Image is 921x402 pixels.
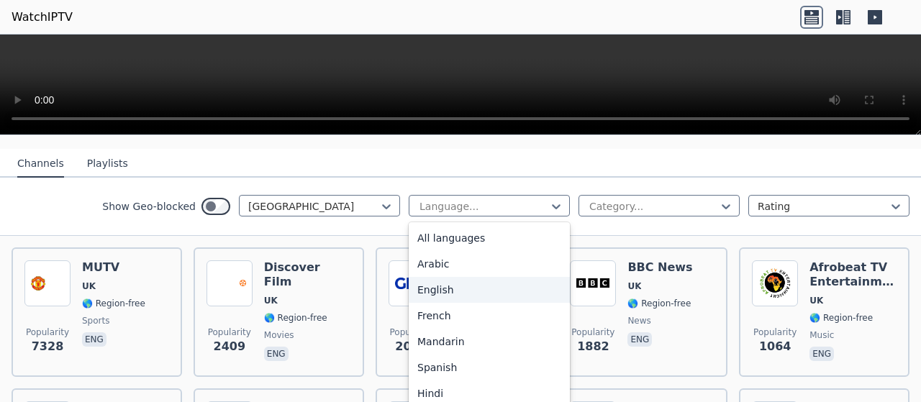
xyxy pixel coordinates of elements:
[82,260,145,275] h6: MUTV
[809,312,873,324] span: 🌎 Region-free
[207,260,253,306] img: Discover Film
[409,277,570,303] div: English
[82,280,96,292] span: UK
[409,355,570,380] div: Spanish
[809,329,834,341] span: music
[627,280,641,292] span: UK
[571,326,614,338] span: Popularity
[753,326,797,338] span: Popularity
[395,338,427,355] span: 2098
[809,347,834,361] p: eng
[87,150,128,178] button: Playlists
[389,260,435,306] img: GB News
[24,260,71,306] img: MUTV
[264,312,327,324] span: 🌎 Region-free
[264,347,289,361] p: eng
[32,338,64,355] span: 7328
[264,260,351,289] h6: Discover Film
[82,298,145,309] span: 🌎 Region-free
[409,251,570,277] div: Arabic
[409,303,570,329] div: French
[208,326,251,338] span: Popularity
[26,326,69,338] span: Popularity
[809,260,897,289] h6: Afrobeat TV Entertainment
[627,332,652,347] p: eng
[759,338,791,355] span: 1064
[627,298,691,309] span: 🌎 Region-free
[17,150,64,178] button: Channels
[390,326,433,338] span: Popularity
[82,315,109,326] span: sports
[409,329,570,355] div: Mandarin
[102,199,196,214] label: Show Geo-blocked
[570,260,616,306] img: BBC News
[264,329,294,341] span: movies
[12,9,73,26] a: WatchIPTV
[82,332,106,347] p: eng
[627,260,692,275] h6: BBC News
[809,295,823,306] span: UK
[214,338,246,355] span: 2409
[264,295,278,306] span: UK
[409,225,570,251] div: All languages
[627,315,650,326] span: news
[752,260,798,306] img: Afrobeat TV Entertainment
[577,338,609,355] span: 1882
